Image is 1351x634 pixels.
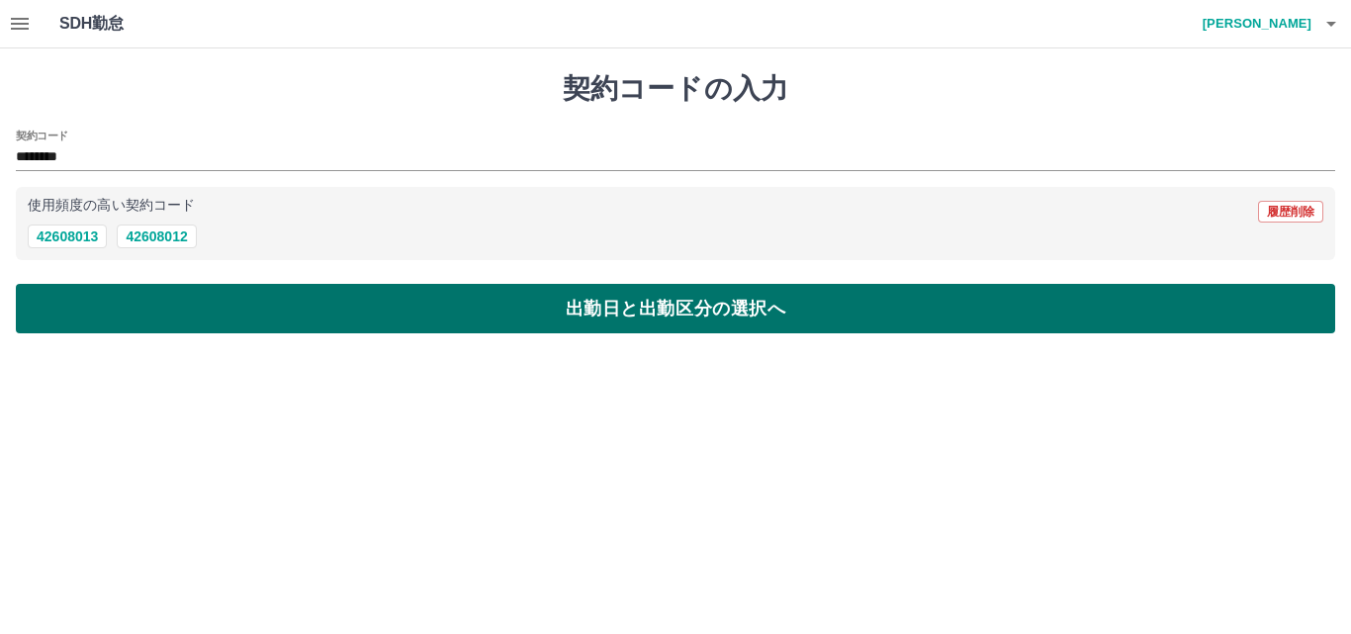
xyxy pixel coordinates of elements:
h2: 契約コード [16,128,68,143]
button: 出勤日と出勤区分の選択へ [16,284,1335,333]
h1: 契約コードの入力 [16,72,1335,106]
button: 42608013 [28,225,107,248]
p: 使用頻度の高い契約コード [28,199,195,213]
button: 履歴削除 [1258,201,1323,223]
button: 42608012 [117,225,196,248]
